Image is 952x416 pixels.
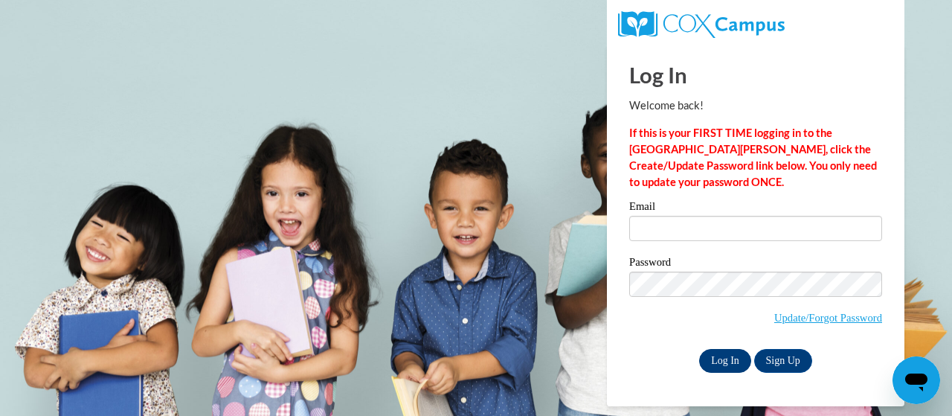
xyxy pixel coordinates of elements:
[892,356,940,404] iframe: Button to launch messaging window
[629,127,877,188] strong: If this is your FIRST TIME logging in to the [GEOGRAPHIC_DATA][PERSON_NAME], click the Create/Upd...
[699,349,751,373] input: Log In
[629,201,882,216] label: Email
[618,11,785,38] img: COX Campus
[629,97,882,114] p: Welcome back!
[754,349,812,373] a: Sign Up
[629,60,882,90] h1: Log In
[629,257,882,272] label: Password
[774,312,882,324] a: Update/Forgot Password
